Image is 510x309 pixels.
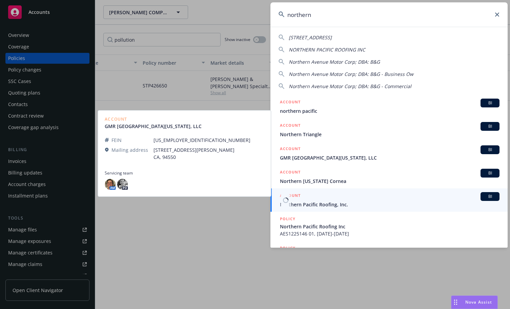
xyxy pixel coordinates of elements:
input: Search... [270,2,508,27]
span: Northern Avenue Motor Corp; DBA: B&G - Commercial [289,83,411,89]
span: BI [483,147,497,153]
span: Northern Pacific Roofing, Inc. [280,201,499,208]
div: Drag to move [451,296,460,309]
span: Northern [US_STATE] Cornea [280,178,499,185]
span: BI [483,170,497,176]
h5: ACCOUNT [280,145,301,153]
button: Nova Assist [451,295,498,309]
h5: ACCOUNT [280,192,301,200]
h5: POLICY [280,215,295,222]
a: ACCOUNTBInorthern pacific [270,95,508,118]
span: NORTHERN PACIFIC ROOFING INC [289,46,365,53]
span: northern pacific [280,107,499,115]
span: [STREET_ADDRESS] [289,34,332,41]
span: BI [483,193,497,200]
a: POLICY [270,241,508,270]
span: Northern Avenue Motor Corp; DBA: B&G - Business Ow [289,71,413,77]
span: BI [483,123,497,129]
a: ACCOUNTBINorthern Pacific Roofing, Inc. [270,188,508,212]
a: POLICYNorthern Pacific Roofing IncAES1225146 01, [DATE]-[DATE] [270,212,508,241]
span: BI [483,100,497,106]
h5: ACCOUNT [280,122,301,130]
span: GMR [GEOGRAPHIC_DATA][US_STATE], LLC [280,154,499,161]
h5: POLICY [280,245,295,251]
a: ACCOUNTBINorthern Triangle [270,118,508,142]
span: AES1225146 01, [DATE]-[DATE] [280,230,499,237]
a: ACCOUNTBIGMR [GEOGRAPHIC_DATA][US_STATE], LLC [270,142,508,165]
span: Northern Avenue Motor Corp; DBA: B&G [289,59,380,65]
span: Northern Triangle [280,131,499,138]
h5: ACCOUNT [280,169,301,177]
span: Northern Pacific Roofing Inc [280,223,499,230]
a: ACCOUNTBINorthern [US_STATE] Cornea [270,165,508,188]
h5: ACCOUNT [280,99,301,107]
span: Nova Assist [465,299,492,305]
